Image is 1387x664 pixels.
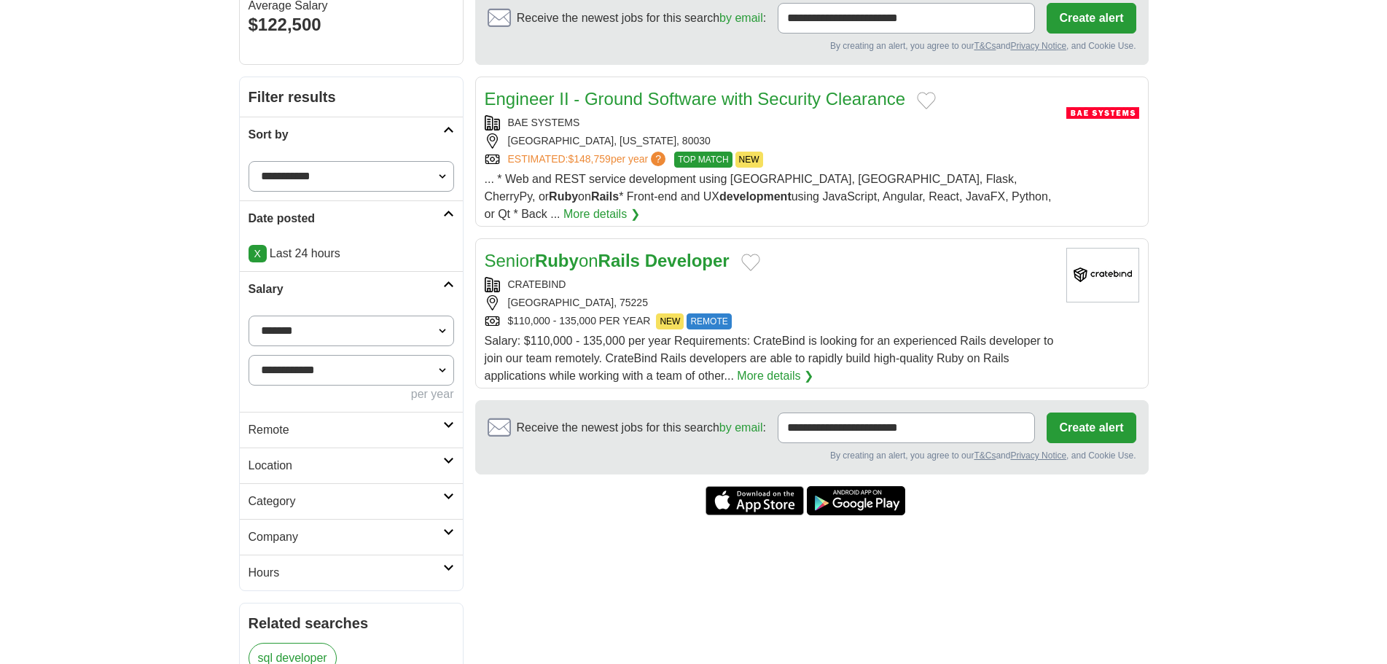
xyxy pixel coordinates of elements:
p: Last 24 hours [249,245,454,262]
span: ... * Web and REST service development using [GEOGRAPHIC_DATA], [GEOGRAPHIC_DATA], Flask, CherryP... [485,173,1052,220]
img: CrateBind logo [1066,248,1139,302]
strong: Developer [645,251,730,270]
a: Privacy Notice [1010,450,1066,461]
a: SeniorRubyonRails Developer [485,251,730,270]
a: Get the iPhone app [706,486,804,515]
h2: Filter results [240,77,463,117]
a: Hours [240,555,463,590]
a: T&Cs [974,41,996,51]
div: By creating an alert, you agree to our and , and Cookie Use. [488,39,1136,52]
div: [GEOGRAPHIC_DATA], [US_STATE], 80030 [485,133,1055,149]
a: Salary [240,271,463,307]
span: $148,759 [568,153,610,165]
a: Remote [240,412,463,448]
div: $110,000 - 135,000 PER YEAR [485,313,1055,329]
strong: Ruby [535,251,579,270]
a: by email [719,421,763,434]
a: Sort by [240,117,463,152]
a: Engineer II - Ground Software with Security Clearance [485,89,906,109]
button: Add to favorite jobs [741,254,760,271]
a: ESTIMATED:$148,759per year? [508,152,669,168]
h2: Category [249,493,443,510]
a: T&Cs [974,450,996,461]
strong: Ruby [549,190,578,203]
button: Create alert [1047,3,1136,34]
h2: Company [249,528,443,546]
a: More details ❯ [563,206,640,223]
div: By creating an alert, you agree to our and , and Cookie Use. [488,449,1136,462]
a: Location [240,448,463,483]
span: REMOTE [687,313,731,329]
span: Salary: $110,000 - 135,000 per year Requirements: CrateBind is looking for an experienced Rails d... [485,335,1054,382]
a: X [249,245,267,262]
h2: Remote [249,421,443,439]
a: Date posted [240,200,463,236]
div: per year [249,386,454,403]
h2: Hours [249,564,443,582]
a: Category [240,483,463,519]
img: BAE Systems logo [1066,86,1139,141]
span: NEW [735,152,763,168]
h2: Location [249,457,443,474]
h2: Sort by [249,126,443,144]
button: Add to favorite jobs [917,92,936,109]
button: Create alert [1047,413,1136,443]
a: Privacy Notice [1010,41,1066,51]
h2: Salary [249,281,443,298]
strong: Rails [591,190,619,203]
div: [GEOGRAPHIC_DATA], 75225 [485,295,1055,310]
a: Company [240,519,463,555]
a: Get the Android app [807,486,905,515]
a: More details ❯ [737,367,813,385]
div: $122,500 [249,12,454,38]
h2: Related searches [249,612,454,634]
span: Receive the newest jobs for this search : [517,419,766,437]
h2: Date posted [249,210,443,227]
strong: development [719,190,792,203]
a: by email [719,12,763,24]
span: ? [651,152,665,166]
span: NEW [656,313,684,329]
span: TOP MATCH [674,152,732,168]
a: BAE SYSTEMS [508,117,580,128]
strong: Rails [598,251,640,270]
div: CRATEBIND [485,277,1055,292]
span: Receive the newest jobs for this search : [517,9,766,27]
